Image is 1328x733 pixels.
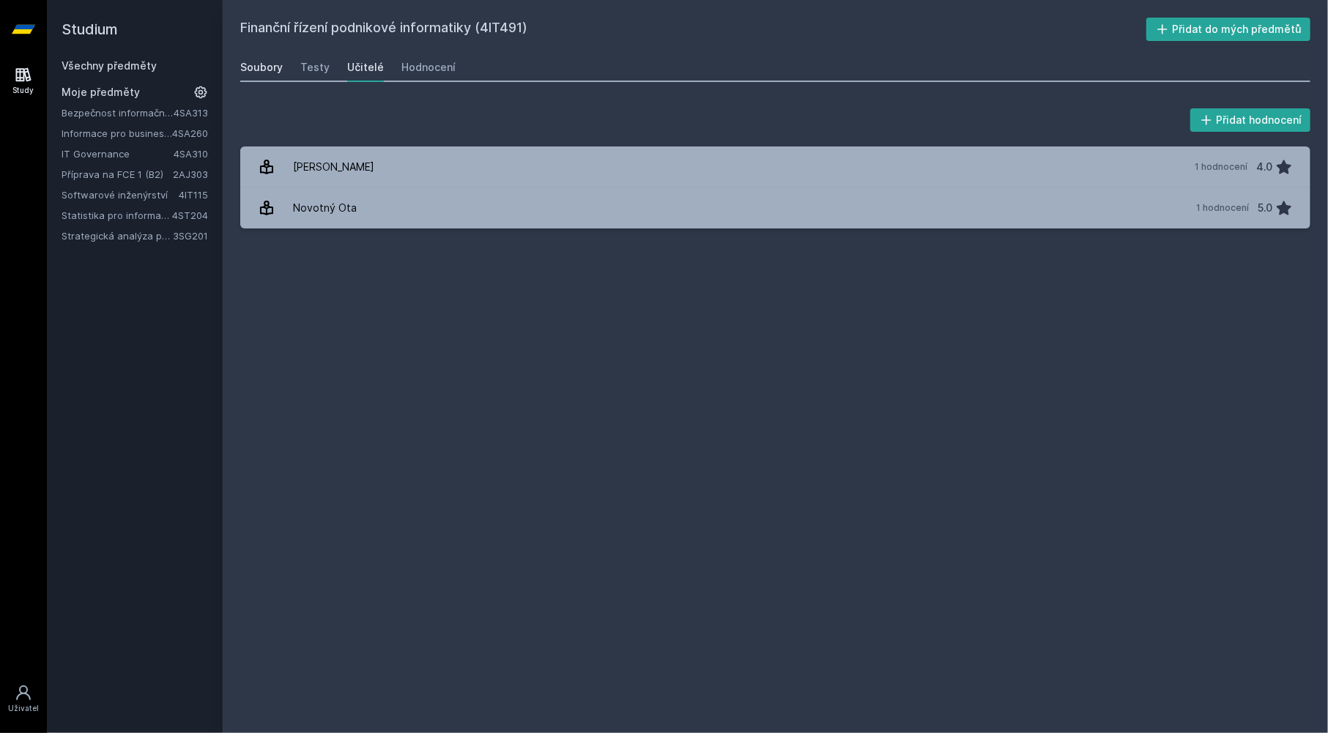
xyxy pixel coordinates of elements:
a: 2AJ303 [173,168,208,180]
a: Hodnocení [401,53,456,82]
a: 4SA260 [172,127,208,139]
a: 4ST204 [172,209,208,221]
a: Učitelé [347,53,384,82]
a: Statistika pro informatiky [62,208,172,223]
a: [PERSON_NAME] 1 hodnocení 4.0 [240,146,1310,187]
a: Soubory [240,53,283,82]
div: Novotný Ota [293,193,357,223]
a: Bezpečnost informačních systémů [62,105,174,120]
div: 4.0 [1256,152,1272,182]
a: 4IT115 [179,189,208,201]
span: Moje předměty [62,85,140,100]
h2: Finanční řízení podnikové informatiky (4IT491) [240,18,1146,41]
button: Přidat do mých předmětů [1146,18,1311,41]
div: 1 hodnocení [1195,161,1247,173]
a: Novotný Ota 1 hodnocení 5.0 [240,187,1310,228]
button: Přidat hodnocení [1190,108,1311,132]
div: 5.0 [1258,193,1272,223]
div: Uživatel [8,703,39,714]
a: Všechny předměty [62,59,157,72]
a: 4SA310 [174,148,208,160]
a: Study [3,59,44,103]
a: Uživatel [3,677,44,721]
div: Testy [300,60,330,75]
a: 3SG201 [173,230,208,242]
div: Study [13,85,34,96]
a: 4SA313 [174,107,208,119]
a: Testy [300,53,330,82]
a: Strategická analýza pro informatiky a statistiky [62,228,173,243]
a: Informace pro business (v angličtině) [62,126,172,141]
a: IT Governance [62,146,174,161]
div: Hodnocení [401,60,456,75]
a: Softwarové inženýrství [62,187,179,202]
a: Příprava na FCE 1 (B2) [62,167,173,182]
div: 1 hodnocení [1196,202,1249,214]
div: Soubory [240,60,283,75]
div: Učitelé [347,60,384,75]
div: [PERSON_NAME] [293,152,374,182]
